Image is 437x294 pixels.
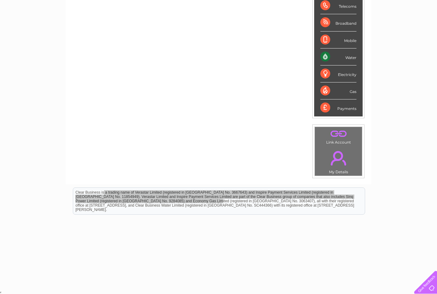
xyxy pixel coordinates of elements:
[396,26,411,31] a: Contact
[320,82,356,99] div: Gas
[316,147,360,169] a: .
[320,65,356,82] div: Electricity
[344,26,357,31] a: Energy
[417,26,431,31] a: Log out
[383,26,392,31] a: Blog
[314,146,362,176] td: My Details
[73,3,365,30] div: Clear Business is a trading name of Verastar Limited (registered in [GEOGRAPHIC_DATA] No. 3667643...
[15,16,47,35] img: logo.png
[321,3,363,11] a: 0333 014 3131
[320,31,356,48] div: Mobile
[361,26,380,31] a: Telecoms
[320,99,356,116] div: Payments
[314,127,362,146] td: Link Account
[320,48,356,65] div: Water
[316,128,360,139] a: .
[328,26,340,31] a: Water
[320,14,356,31] div: Broadband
